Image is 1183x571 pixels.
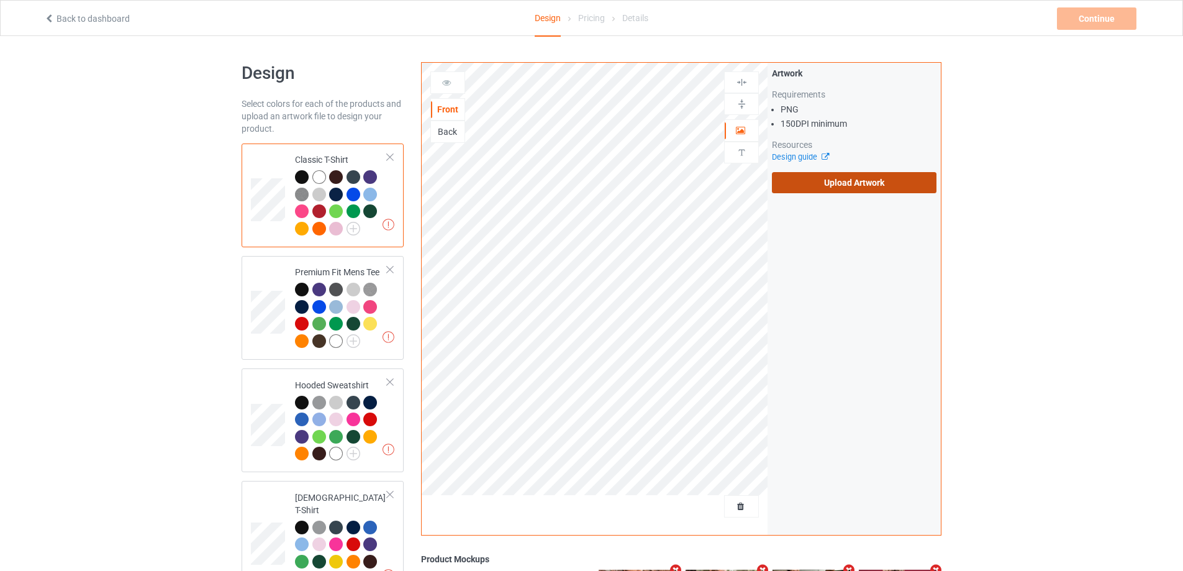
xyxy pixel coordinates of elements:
[242,256,404,360] div: Premium Fit Mens Tee
[772,172,936,193] label: Upload Artwork
[242,62,404,85] h1: Design
[736,76,748,88] img: svg%3E%0A
[295,188,309,201] img: heather_texture.png
[772,152,828,162] a: Design guide
[347,222,360,235] img: svg+xml;base64,PD94bWwgdmVyc2lvbj0iMS4wIiBlbmNvZGluZz0iVVRGLTgiPz4KPHN2ZyB3aWR0aD0iMjJweCIgaGVpZ2...
[44,14,130,24] a: Back to dashboard
[242,368,404,472] div: Hooded Sweatshirt
[242,144,404,247] div: Classic T-Shirt
[431,126,465,138] div: Back
[295,266,388,347] div: Premium Fit Mens Tee
[383,219,394,231] img: exclamation icon
[295,153,388,234] div: Classic T-Shirt
[736,147,748,158] img: svg%3E%0A
[347,334,360,348] img: svg+xml;base64,PD94bWwgdmVyc2lvbj0iMS4wIiBlbmNvZGluZz0iVVRGLTgiPz4KPHN2ZyB3aWR0aD0iMjJweCIgaGVpZ2...
[421,553,941,565] div: Product Mockups
[383,444,394,455] img: exclamation icon
[736,98,748,110] img: svg%3E%0A
[772,67,936,80] div: Artwork
[622,1,648,35] div: Details
[772,139,936,151] div: Resources
[295,379,388,460] div: Hooded Sweatshirt
[772,88,936,101] div: Requirements
[242,98,404,135] div: Select colors for each of the products and upload an artwork file to design your product.
[535,1,561,37] div: Design
[578,1,605,35] div: Pricing
[781,117,936,130] li: 150 DPI minimum
[363,283,377,296] img: heather_texture.png
[431,103,465,116] div: Front
[383,331,394,343] img: exclamation icon
[781,103,936,116] li: PNG
[347,447,360,460] img: svg+xml;base64,PD94bWwgdmVyc2lvbj0iMS4wIiBlbmNvZGluZz0iVVRGLTgiPz4KPHN2ZyB3aWR0aD0iMjJweCIgaGVpZ2...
